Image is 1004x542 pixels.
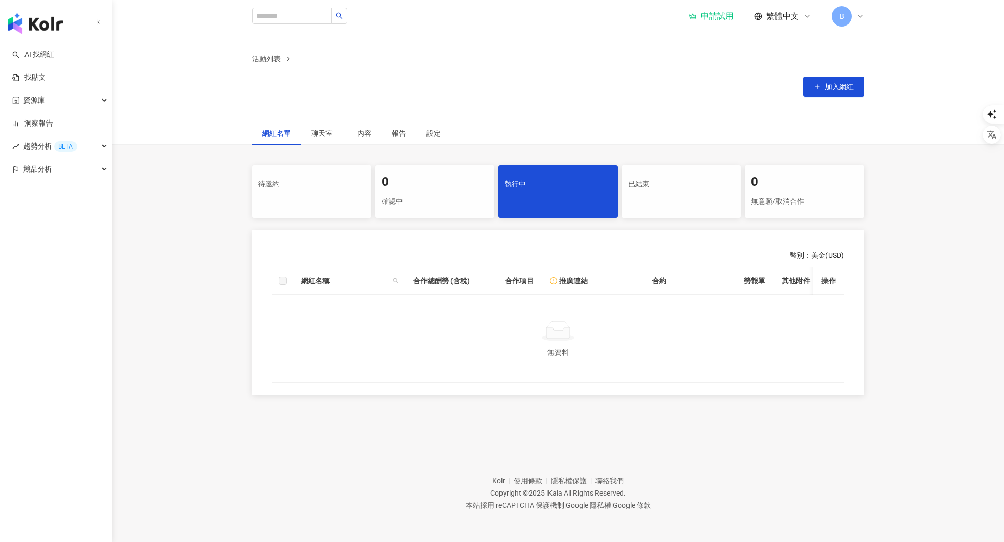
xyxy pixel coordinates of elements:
[689,11,734,21] a: 申請試用
[466,499,651,511] span: 本站採用 reCAPTCHA 保護機制
[392,128,406,139] div: 報告
[490,489,626,497] div: Copyright © 2025 All Rights Reserved.
[405,267,497,295] th: 合作總酬勞 (含稅)
[426,128,441,139] div: 設定
[514,477,551,485] a: 使用條款
[628,176,735,193] div: 已結束
[250,53,283,64] a: 活動列表
[23,135,77,158] span: 趨勢分析
[825,83,854,91] span: 加入網紅
[391,273,401,288] span: search
[285,347,832,358] div: 無資料
[564,501,566,509] span: |
[566,501,611,509] a: Google 隱私權
[301,275,389,286] span: 網紅名稱
[497,267,542,295] th: 合作項目
[336,12,343,19] span: search
[550,275,636,286] div: 推廣連結
[492,477,514,485] a: Kolr
[736,267,773,295] th: 勞報單
[644,267,736,295] th: 合約
[23,158,52,181] span: 競品分析
[751,174,858,191] div: 0
[272,251,844,261] div: 幣別 ： 美金 ( USD )
[382,193,489,210] div: 確認中
[546,489,562,497] a: iKala
[8,13,63,34] img: logo
[23,89,45,112] span: 資源庫
[751,193,858,210] div: 無意願/取消合作
[12,72,46,83] a: 找貼文
[262,128,291,139] div: 網紅名單
[803,77,864,97] button: 加入網紅
[840,11,844,22] span: B
[258,176,365,193] div: 待邀約
[311,130,337,137] span: 聊天室
[766,11,799,22] span: 繁體中文
[54,141,77,152] div: BETA
[550,277,557,284] span: exclamation-circle
[382,174,489,191] div: 0
[813,267,844,295] th: 操作
[773,267,865,295] th: 其他附件
[357,128,371,139] div: 內容
[505,176,612,193] div: 執行中
[12,118,53,129] a: 洞察報告
[551,477,595,485] a: 隱私權保護
[611,501,613,509] span: |
[393,278,399,284] span: search
[595,477,624,485] a: 聯絡我們
[613,501,651,509] a: Google 條款
[12,50,54,60] a: searchAI 找網紅
[12,143,19,150] span: rise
